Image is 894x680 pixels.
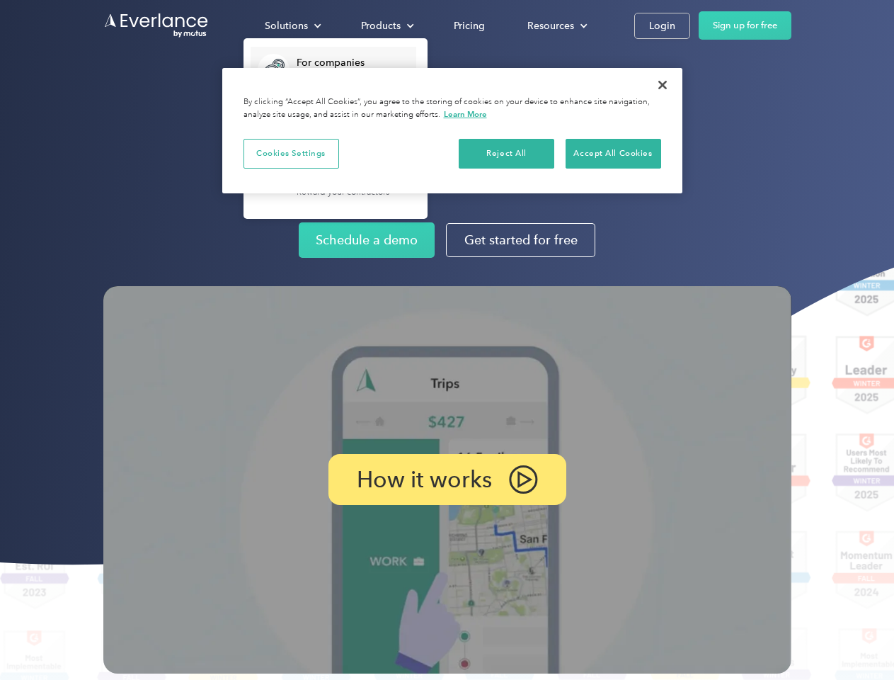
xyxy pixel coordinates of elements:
[104,84,176,114] input: Submit
[299,222,435,258] a: Schedule a demo
[634,13,690,39] a: Login
[265,17,308,35] div: Solutions
[222,68,682,193] div: Privacy
[222,68,682,193] div: Cookie banner
[347,13,425,38] div: Products
[446,223,595,257] a: Get started for free
[513,13,599,38] div: Resources
[699,11,791,40] a: Sign up for free
[566,139,661,169] button: Accept All Cookies
[243,38,428,219] nav: Solutions
[440,13,499,38] a: Pricing
[649,17,675,35] div: Login
[243,96,661,121] div: By clicking “Accept All Cookies”, you agree to the storing of cookies on your device to enhance s...
[251,47,416,93] a: For companiesEasy vehicle reimbursements
[361,17,401,35] div: Products
[297,56,409,70] div: For companies
[357,471,492,488] p: How it works
[647,69,678,101] button: Close
[251,13,333,38] div: Solutions
[454,17,485,35] div: Pricing
[527,17,574,35] div: Resources
[459,139,554,169] button: Reject All
[444,109,487,119] a: More information about your privacy, opens in a new tab
[103,12,210,39] a: Go to homepage
[243,139,339,169] button: Cookies Settings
